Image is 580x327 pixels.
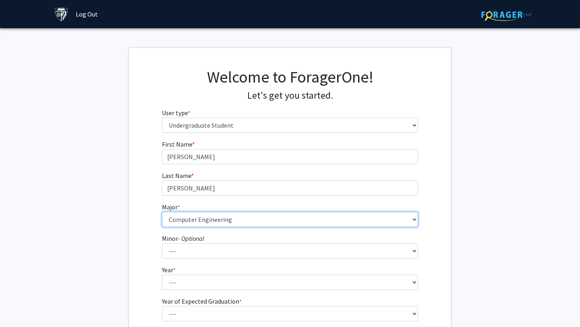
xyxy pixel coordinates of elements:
[162,90,418,101] h4: Let's get you started.
[162,265,176,275] label: Year
[162,234,204,243] label: Minor
[162,67,418,87] h1: Welcome to ForagerOne!
[162,296,242,306] label: Year of Expected Graduation
[162,172,191,180] span: Last Name
[162,202,180,212] label: Major
[178,234,204,242] i: - Optional
[481,8,532,21] img: ForagerOne Logo
[6,291,34,321] iframe: Chat
[162,140,192,148] span: First Name
[54,7,68,21] img: Johns Hopkins University Logo
[162,108,191,118] label: User type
